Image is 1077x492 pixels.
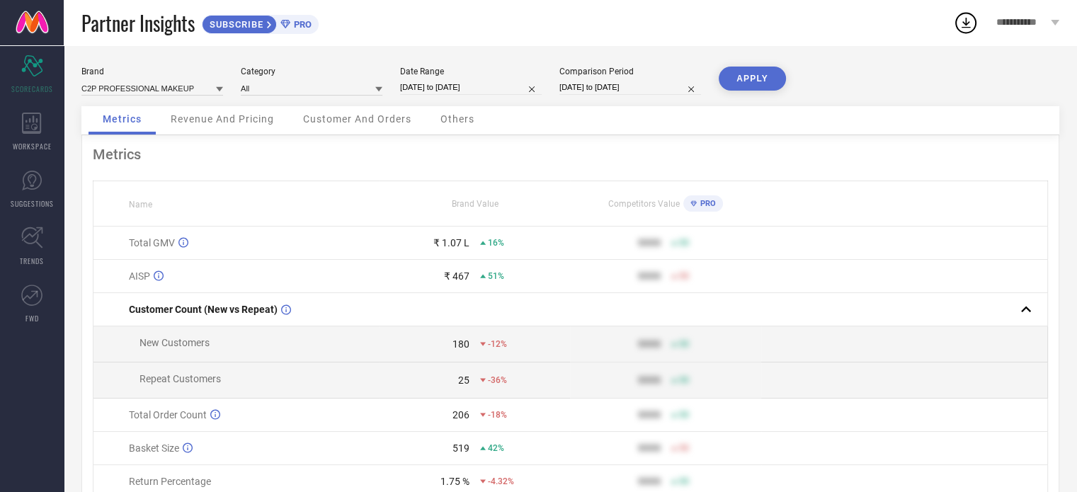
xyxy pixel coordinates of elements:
span: 50 [679,375,689,385]
span: Repeat Customers [139,373,221,384]
span: 50 [679,476,689,486]
div: 206 [452,409,469,421]
span: 42% [488,443,504,453]
span: Basket Size [129,442,179,454]
div: 25 [458,374,469,386]
span: SUBSCRIBE [203,19,267,30]
a: SUBSCRIBEPRO [202,11,319,34]
span: PRO [697,199,716,208]
span: Customer Count (New vs Repeat) [129,304,278,315]
div: Category [241,67,382,76]
span: AISP [129,270,150,282]
div: Brand [81,67,223,76]
span: FWD [25,313,39,324]
div: 9999 [638,270,661,282]
span: 50 [679,410,689,420]
div: 180 [452,338,469,350]
div: 9999 [638,237,661,248]
div: 1.75 % [440,476,469,487]
span: 50 [679,443,689,453]
div: 9999 [638,442,661,454]
div: 9999 [638,374,661,386]
span: TRENDS [20,256,44,266]
span: Others [440,113,474,125]
span: -4.32% [488,476,514,486]
span: -18% [488,410,507,420]
span: New Customers [139,337,210,348]
input: Select date range [400,80,542,95]
span: SUGGESTIONS [11,198,54,209]
div: 9999 [638,338,661,350]
div: Open download list [953,10,979,35]
span: Brand Value [452,199,498,209]
div: Comparison Period [559,67,701,76]
span: Total GMV [129,237,175,248]
div: 9999 [638,476,661,487]
span: Customer And Orders [303,113,411,125]
span: Total Order Count [129,409,207,421]
span: -36% [488,375,507,385]
span: PRO [290,19,312,30]
div: Metrics [93,146,1048,163]
span: Metrics [103,113,142,125]
div: 9999 [638,409,661,421]
div: 519 [452,442,469,454]
span: Competitors Value [608,199,680,209]
span: Name [129,200,152,210]
span: Partner Insights [81,8,195,38]
span: 50 [679,271,689,281]
span: 50 [679,339,689,349]
span: -12% [488,339,507,349]
span: WORKSPACE [13,141,52,151]
div: ₹ 467 [444,270,469,282]
div: ₹ 1.07 L [433,237,469,248]
div: Date Range [400,67,542,76]
span: Revenue And Pricing [171,113,274,125]
span: 50 [679,238,689,248]
span: SCORECARDS [11,84,53,94]
button: APPLY [719,67,786,91]
span: Return Percentage [129,476,211,487]
span: 51% [488,271,504,281]
span: 16% [488,238,504,248]
input: Select comparison period [559,80,701,95]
